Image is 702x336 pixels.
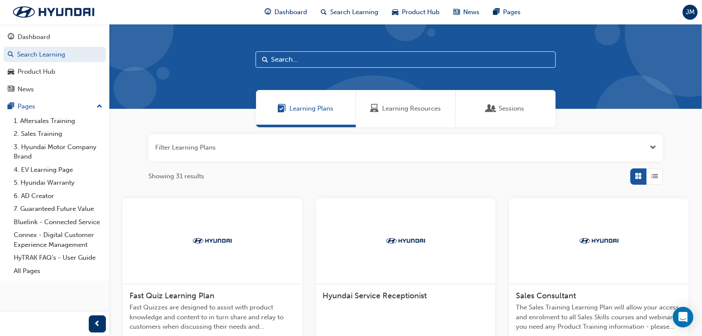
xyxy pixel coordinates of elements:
[3,27,106,99] button: DashboardSearch LearningProduct HubNews
[18,102,35,111] div: Pages
[356,90,456,127] a: Learning ResourcesLearning Resources
[10,228,106,251] a: Connex - Digital Customer Experience Management
[456,90,556,127] a: SessionsSessions
[18,32,50,42] div: Dashboard
[503,7,521,17] span: Pages
[8,86,14,93] span: news-icon
[454,7,460,18] span: news-icon
[130,303,295,332] span: Fast Quizzes are designed to assist with product knowledge and content to in turn share and relay...
[516,291,576,300] span: Sales Consultant
[290,104,334,114] span: Learning Plans
[650,143,656,153] button: Open the filter
[94,319,101,330] span: prev-icon
[148,171,204,181] span: Showing 31 results
[447,3,487,21] a: news-iconNews
[4,3,103,21] img: Trak
[392,7,399,18] span: car-icon
[464,7,480,17] span: News
[8,68,14,76] span: car-icon
[321,7,327,18] span: search-icon
[3,81,106,97] a: News
[686,7,695,17] span: JM
[10,264,106,278] a: All Pages
[314,3,386,21] a: search-iconSearch Learning
[256,51,556,68] input: Search...
[487,104,496,114] span: Sessions
[683,5,698,20] button: JM
[499,104,524,114] span: Sessions
[96,101,102,112] span: up-icon
[382,237,429,245] img: Trak
[3,99,106,114] button: Pages
[636,171,642,181] span: Grid
[323,291,427,300] span: Hyundai Service Receptionist
[10,251,106,264] a: HyTRAK FAQ's - User Guide
[652,171,658,181] span: List
[10,202,106,216] a: 7. Guaranteed Future Value
[673,307,693,327] div: Open Intercom Messenger
[494,7,500,18] span: pages-icon
[575,237,623,245] img: Trak
[130,291,214,300] span: Fast Quiz Learning Plan
[10,176,106,189] a: 5. Hyundai Warranty
[278,104,286,114] span: Learning Plans
[258,3,314,21] a: guage-iconDashboard
[370,104,379,114] span: Learning Resources
[10,141,106,163] a: 3. Hyundai Motor Company Brand
[18,84,34,94] div: News
[3,47,106,63] a: Search Learning
[516,303,682,332] span: The Sales Training Learning Plan will allow your access and enrolment to all Sales Skills courses...
[487,3,528,21] a: pages-iconPages
[10,114,106,128] a: 1. Aftersales Training
[8,103,14,111] span: pages-icon
[265,7,271,18] span: guage-icon
[382,104,441,114] span: Learning Resources
[10,163,106,177] a: 4. EV Learning Page
[275,7,307,17] span: Dashboard
[3,64,106,80] a: Product Hub
[331,7,379,17] span: Search Learning
[10,216,106,229] a: Bluelink - Connected Service
[402,7,440,17] span: Product Hub
[10,127,106,141] a: 2. Sales Training
[386,3,447,21] a: car-iconProduct Hub
[8,51,14,59] span: search-icon
[262,55,268,65] span: Search
[10,189,106,203] a: 6. AD Creator
[3,29,106,45] a: Dashboard
[18,67,55,77] div: Product Hub
[189,237,236,245] img: Trak
[8,33,14,41] span: guage-icon
[256,90,356,127] a: Learning PlansLearning Plans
